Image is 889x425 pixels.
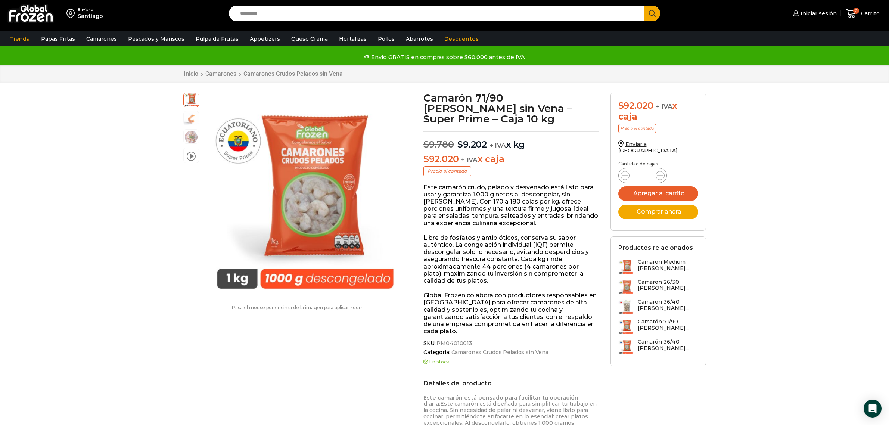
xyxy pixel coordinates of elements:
h2: Productos relacionados [618,244,693,251]
a: Pescados y Mariscos [124,32,188,46]
span: SKU: [423,340,599,347]
bdi: 9.202 [457,139,487,150]
span: camaron-sin-cascara [184,111,199,126]
h1: Camarón 71/90 [PERSON_NAME] sin Vena – Super Prime – Caja 10 kg [423,93,599,124]
a: Pulpa de Frutas [192,32,242,46]
p: Este camarón crudo, pelado y desvenado está listo para usar y garantiza 1.000 g netos al desconge... [423,184,599,227]
div: x caja [618,100,698,122]
a: Camarón 36/40 [PERSON_NAME]... [618,339,698,355]
a: Queso Crema [287,32,332,46]
button: Comprar ahora [618,205,698,219]
span: + IVA [461,156,478,164]
p: Precio al contado [618,124,656,133]
a: Camarón 36/40 [PERSON_NAME]... [618,299,698,315]
h3: Camarón 71/90 [PERSON_NAME]... [638,319,698,331]
p: Global Frozen colabora con productores responsables en [GEOGRAPHIC_DATA] para ofrecer camarones d... [423,292,599,335]
span: $ [423,139,429,150]
a: Camarón Medium [PERSON_NAME]... [618,259,698,275]
div: Santiago [78,12,103,20]
a: Camarones Crudos Pelados sin Vena [450,349,548,356]
p: Precio al contado [423,166,471,176]
h3: Camarón 26/30 [PERSON_NAME]... [638,279,698,292]
div: Enviar a [78,7,103,12]
a: Appetizers [246,32,284,46]
a: Inicio [183,70,199,77]
img: address-field-icon.svg [66,7,78,20]
a: Camarones Crudos Pelados sin Vena [243,70,343,77]
div: Open Intercom Messenger [864,400,882,418]
span: camarones-2 [184,130,199,145]
span: Carrito [859,10,880,17]
p: x kg [423,131,599,150]
p: En stock [423,359,599,364]
a: Papas Fritas [37,32,79,46]
a: Tienda [6,32,34,46]
nav: Breadcrumb [183,70,343,77]
a: Enviar a [GEOGRAPHIC_DATA] [618,141,678,154]
button: Agregar al carrito [618,186,698,201]
span: + IVA [656,103,672,110]
h3: Camarón 36/40 [PERSON_NAME]... [638,339,698,351]
bdi: 9.780 [423,139,454,150]
span: PM04010013 [184,92,199,107]
input: Product quantity [635,170,650,181]
bdi: 92.020 [618,100,653,111]
strong: Este camarón está pensado para facilitar tu operación diaria: [423,394,578,407]
a: Camarones [205,70,237,77]
p: Pasa el mouse por encima de la imagen para aplicar zoom [183,305,413,310]
a: 0 Carrito [844,5,882,22]
span: Categoría: [423,349,599,356]
a: Hortalizas [335,32,370,46]
span: 0 [853,8,859,14]
p: Cantidad de cajas [618,161,698,167]
a: Camarón 71/90 [PERSON_NAME]... [618,319,698,335]
a: Camarones [83,32,121,46]
p: x caja [423,154,599,165]
span: $ [423,153,429,164]
bdi: 92.020 [423,153,459,164]
a: Descuentos [441,32,482,46]
span: Iniciar sesión [799,10,837,17]
p: Libre de fosfatos y antibióticos, conserva su sabor auténtico. La congelación individual (IQF) pe... [423,234,599,284]
span: $ [618,100,624,111]
a: Pollos [374,32,398,46]
button: Search button [644,6,660,21]
span: $ [457,139,463,150]
h3: Camarón 36/40 [PERSON_NAME]... [638,299,698,311]
h3: Camarón Medium [PERSON_NAME]... [638,259,698,272]
span: + IVA [489,142,506,149]
a: Abarrotes [402,32,437,46]
a: Camarón 26/30 [PERSON_NAME]... [618,279,698,295]
h2: Detalles del producto [423,380,599,387]
span: PM04010013 [435,340,472,347]
a: Iniciar sesión [791,6,837,21]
